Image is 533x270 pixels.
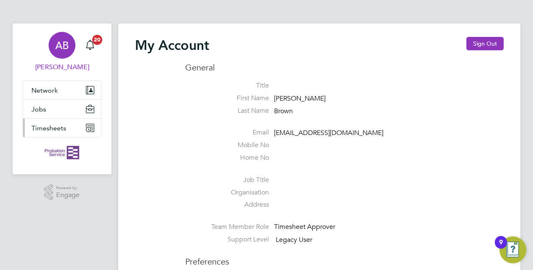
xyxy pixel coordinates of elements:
[82,32,98,59] a: 20
[92,35,102,45] span: 20
[45,146,79,159] img: probationservice-logo-retina.png
[56,192,80,199] span: Engage
[185,106,269,115] label: Last Name
[31,105,46,113] span: Jobs
[499,242,503,253] div: 9
[185,223,269,231] label: Team Member Role
[185,200,269,209] label: Address
[185,62,504,73] h3: General
[23,81,101,99] button: Network
[13,23,111,174] nav: Main navigation
[23,32,101,72] a: AB[PERSON_NAME]
[185,235,269,244] label: Support Level
[31,124,66,132] span: Timesheets
[31,86,58,94] span: Network
[185,153,269,162] label: Home No
[55,40,69,51] span: AB
[185,141,269,150] label: Mobile No
[274,223,354,231] div: Timesheet Approver
[23,100,101,118] button: Jobs
[44,184,80,200] a: Powered byEngage
[135,37,209,54] h2: My Account
[23,119,101,137] button: Timesheets
[185,81,269,90] label: Title
[185,94,269,103] label: First Name
[23,146,101,159] a: Go to home page
[466,37,504,50] button: Sign Out
[23,62,101,72] span: Alastair Brown
[276,236,312,244] span: Legacy User
[56,184,80,192] span: Powered by
[185,248,504,267] h3: Preferences
[185,188,269,197] label: Organisation
[499,236,526,263] button: Open Resource Center, 9 new notifications
[274,129,383,138] span: [EMAIL_ADDRESS][DOMAIN_NAME]
[185,128,269,137] label: Email
[274,94,326,103] span: [PERSON_NAME]
[274,107,293,115] span: Brown
[185,176,269,184] label: Job Title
